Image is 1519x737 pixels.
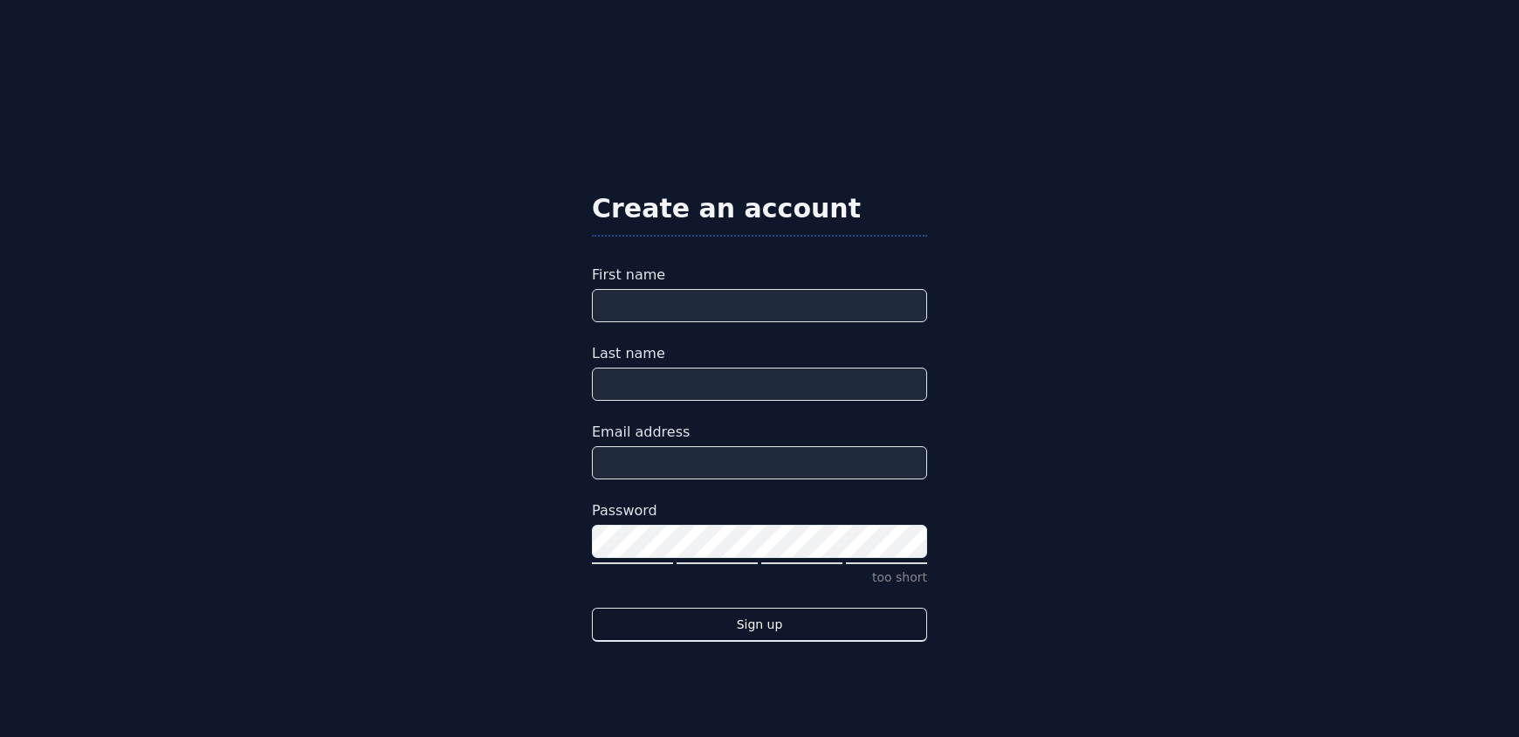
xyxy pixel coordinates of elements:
label: Email address [592,422,927,443]
label: First name [592,265,927,286]
img: Hostodo [592,95,927,165]
p: too short [592,568,927,587]
button: Sign up [592,608,927,642]
label: Password [592,500,927,521]
h2: Create an account [592,193,927,224]
label: Last name [592,343,927,364]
